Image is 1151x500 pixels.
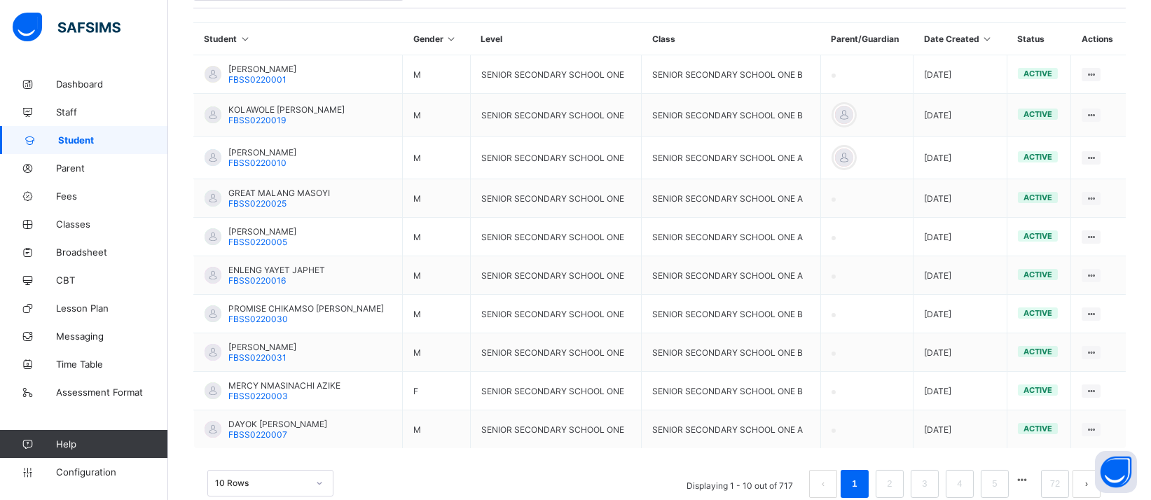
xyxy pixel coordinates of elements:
[215,478,308,489] div: 10 Rows
[228,429,287,440] span: FBSS0220007
[470,137,641,179] td: SENIOR SECONDARY SCHOOL ONE
[228,303,384,314] span: PROMISE CHIKAMSO [PERSON_NAME]
[470,179,641,218] td: SENIOR SECONDARY SCHOOL ONE
[914,179,1007,218] td: [DATE]
[228,275,286,286] span: FBSS0220016
[56,106,168,118] span: Staff
[56,190,168,202] span: Fees
[228,265,325,275] span: ENLENG YAYET JAPHET
[403,333,470,372] td: M
[1024,347,1052,356] span: active
[470,410,641,449] td: SENIOR SECONDARY SCHOOL ONE
[228,104,345,115] span: KOLAWOLE [PERSON_NAME]
[446,34,457,44] i: Sort in Ascending Order
[914,137,1007,179] td: [DATE]
[911,470,939,498] li: 3
[841,470,869,498] li: 1
[1071,23,1126,55] th: Actions
[228,237,287,247] span: FBSS0220005
[228,314,288,324] span: FBSS0220030
[228,198,287,209] span: FBSS0220025
[946,470,974,498] li: 4
[642,94,821,137] td: SENIOR SECONDARY SCHOOL ONE B
[228,380,340,391] span: MERCY NMASINACHI AZIKE
[403,94,470,137] td: M
[228,342,296,352] span: [PERSON_NAME]
[1046,475,1064,493] a: 72
[470,218,641,256] td: SENIOR SECONDARY SCHOOL ONE
[1024,270,1052,279] span: active
[981,34,993,44] i: Sort in Ascending Order
[642,333,821,372] td: SENIOR SECONDARY SCHOOL ONE B
[914,256,1007,295] td: [DATE]
[848,475,861,493] a: 1
[470,372,641,410] td: SENIOR SECONDARY SCHOOL ONE
[228,352,287,363] span: FBSS0220031
[918,475,931,493] a: 3
[914,372,1007,410] td: [DATE]
[642,256,821,295] td: SENIOR SECONDARY SCHOOL ONE A
[1024,193,1052,202] span: active
[56,359,168,370] span: Time Table
[470,23,641,55] th: Level
[642,218,821,256] td: SENIOR SECONDARY SCHOOL ONE A
[642,295,821,333] td: SENIOR SECONDARY SCHOOL ONE B
[240,34,251,44] i: Sort in Ascending Order
[470,55,641,94] td: SENIOR SECONDARY SCHOOL ONE
[56,162,168,174] span: Parent
[914,23,1007,55] th: Date Created
[228,64,296,74] span: [PERSON_NAME]
[228,115,286,125] span: FBSS0220019
[914,333,1007,372] td: [DATE]
[56,275,168,286] span: CBT
[1024,308,1052,318] span: active
[194,23,403,55] th: Student
[914,295,1007,333] td: [DATE]
[470,295,641,333] td: SENIOR SECONDARY SCHOOL ONE
[914,218,1007,256] td: [DATE]
[1024,424,1052,433] span: active
[1073,470,1101,498] li: 下一页
[642,55,821,94] td: SENIOR SECONDARY SCHOOL ONE B
[1024,385,1052,395] span: active
[1095,451,1137,493] button: Open asap
[56,331,168,342] span: Messaging
[642,410,821,449] td: SENIOR SECONDARY SCHOOL ONE A
[642,179,821,218] td: SENIOR SECONDARY SCHOOL ONE A
[403,218,470,256] td: M
[642,372,821,410] td: SENIOR SECONDARY SCHOOL ONE B
[470,94,641,137] td: SENIOR SECONDARY SCHOOL ONE
[883,475,896,493] a: 2
[403,137,470,179] td: M
[821,23,914,55] th: Parent/Guardian
[1007,23,1071,55] th: Status
[876,470,904,498] li: 2
[58,134,168,146] span: Student
[13,13,120,42] img: safsims
[228,147,296,158] span: [PERSON_NAME]
[403,295,470,333] td: M
[1024,69,1052,78] span: active
[1041,470,1069,498] li: 72
[228,158,287,168] span: FBSS0220010
[403,179,470,218] td: M
[914,94,1007,137] td: [DATE]
[403,410,470,449] td: M
[228,419,327,429] span: DAYOK [PERSON_NAME]
[981,470,1009,498] li: 5
[914,410,1007,449] td: [DATE]
[228,226,296,237] span: [PERSON_NAME]
[228,188,330,198] span: GREAT MALANG MASOYI
[1012,470,1032,489] li: 向后 5 页
[1024,152,1052,162] span: active
[1073,470,1101,498] button: next page
[809,470,837,498] button: prev page
[1024,231,1052,241] span: active
[470,256,641,295] td: SENIOR SECONDARY SCHOOL ONE
[403,23,470,55] th: Gender
[642,23,821,55] th: Class
[56,466,167,478] span: Configuration
[403,256,470,295] td: M
[914,55,1007,94] td: [DATE]
[56,78,168,90] span: Dashboard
